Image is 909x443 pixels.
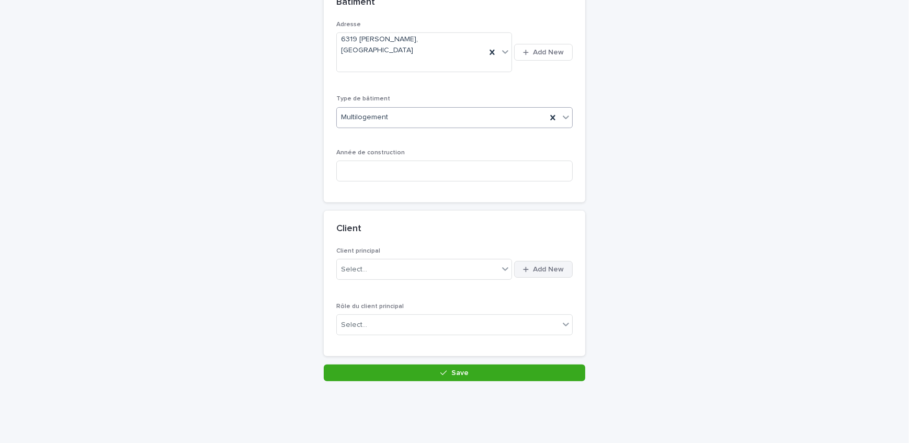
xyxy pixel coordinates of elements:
span: Multilogement [341,112,388,123]
button: Save [324,365,585,381]
div: Select... [341,264,367,275]
span: Client principal [336,248,380,254]
span: Type de bâtiment [336,96,390,102]
div: Select... [341,320,367,331]
span: Add New [533,49,564,56]
span: Année de construction [336,150,405,156]
span: Add New [533,266,564,273]
span: Adresse [336,21,361,28]
span: 6319 [PERSON_NAME], [GEOGRAPHIC_DATA] [341,34,482,56]
span: Rôle du client principal [336,303,404,310]
h2: Client [336,223,361,235]
button: Add New [514,44,573,61]
button: Add New [514,261,573,278]
span: Save [451,369,469,377]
